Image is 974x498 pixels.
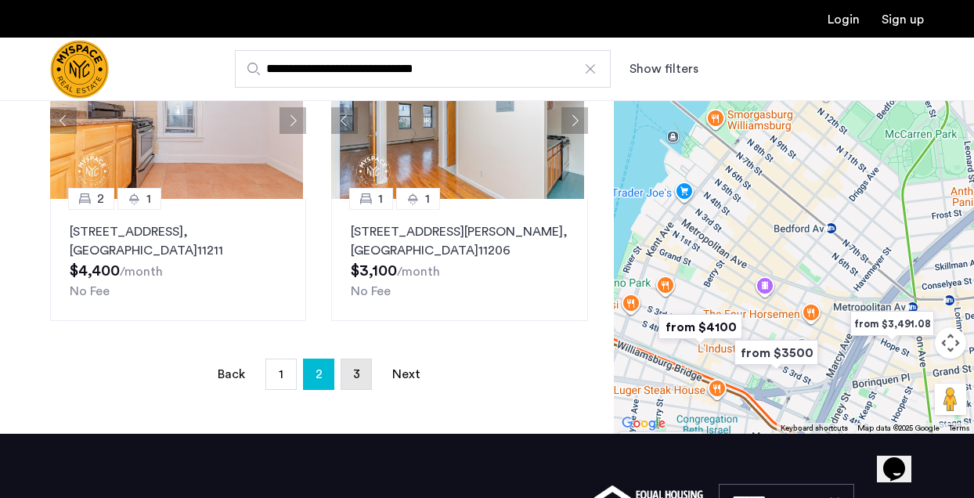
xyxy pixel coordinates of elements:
div: from $3500 [722,329,831,377]
p: [STREET_ADDRESS] 11211 [70,222,287,260]
a: Next [391,359,422,389]
button: Next apartment [561,107,588,134]
img: 1997_638576084825083922.jpeg [50,42,303,199]
div: from $3,491.08 [838,300,947,348]
a: Terms [949,423,969,434]
a: 21[STREET_ADDRESS], [GEOGRAPHIC_DATA]11211No Fee [50,199,306,321]
button: Previous apartment [331,107,358,134]
div: from $4100 [646,303,755,351]
button: Next apartment [280,107,306,134]
img: 1997_638576090351216300.jpeg [331,42,584,199]
a: Registration [882,13,924,26]
span: 2 [97,189,104,208]
button: Map camera controls [935,327,966,359]
button: Show or hide filters [629,60,698,78]
span: $3,100 [351,263,397,279]
span: 2 [316,362,323,387]
sub: /month [397,265,440,278]
a: Open this area in Google Maps (opens a new window) [618,413,669,434]
img: logo [50,40,109,99]
span: No Fee [351,285,391,298]
button: Drag Pegman onto the map to open Street View [935,384,966,415]
a: Back [215,359,247,389]
button: Previous apartment [50,107,77,134]
span: No Fee [70,285,110,298]
span: Map data ©2025 Google [857,424,940,432]
span: 1 [279,368,283,381]
nav: Pagination [50,359,588,390]
span: 1 [378,189,383,208]
span: 1 [146,189,151,208]
a: Cazamio Logo [50,40,109,99]
p: [STREET_ADDRESS][PERSON_NAME] 11206 [351,222,568,260]
iframe: chat widget [877,435,927,482]
input: Apartment Search [235,50,611,88]
span: 3 [353,368,360,381]
img: Google [618,413,669,434]
a: 11[STREET_ADDRESS][PERSON_NAME], [GEOGRAPHIC_DATA]11206No Fee [331,199,587,321]
div: from $2873 [607,420,716,468]
button: Keyboard shortcuts [781,423,848,434]
span: $4,400 [70,263,120,279]
a: Login [828,13,860,26]
sub: /month [120,265,163,278]
span: 1 [425,189,430,208]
